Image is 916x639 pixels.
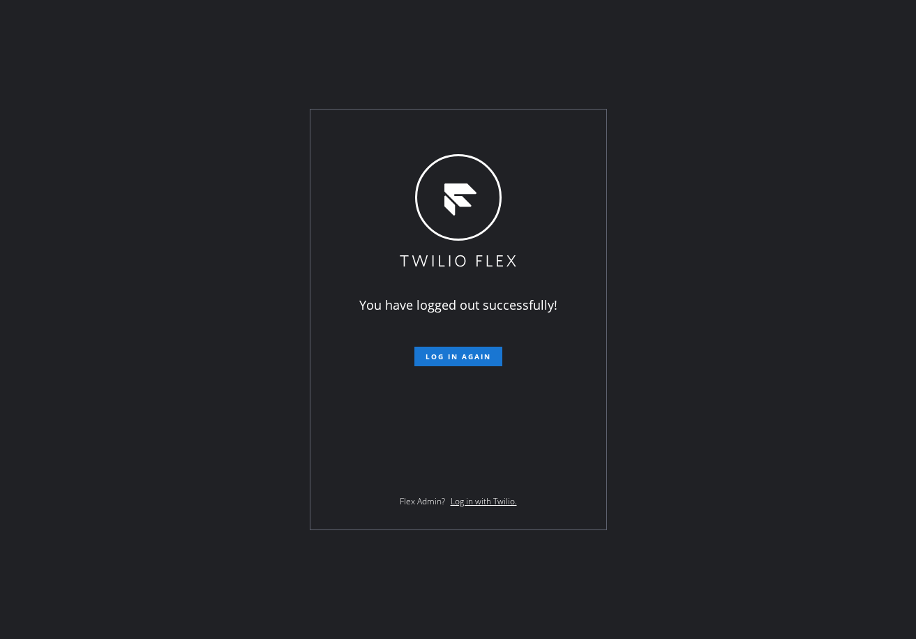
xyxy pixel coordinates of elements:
[414,347,502,366] button: Log in again
[426,352,491,361] span: Log in again
[400,495,445,507] span: Flex Admin?
[359,296,557,313] span: You have logged out successfully!
[451,495,517,507] a: Log in with Twilio.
